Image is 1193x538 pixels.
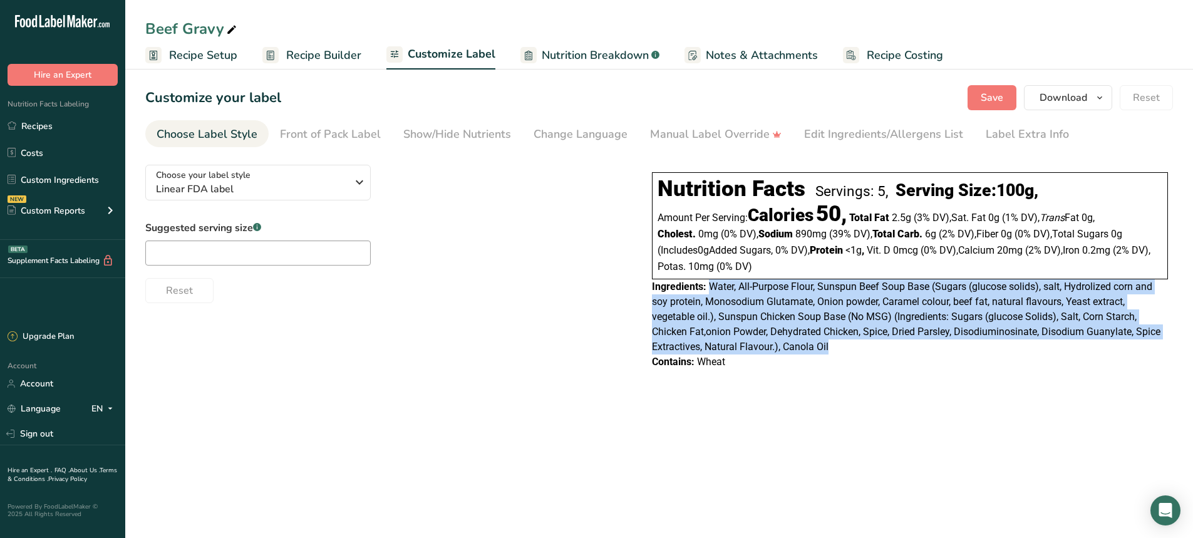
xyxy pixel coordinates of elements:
span: Sodium [758,228,793,240]
span: , [757,228,758,240]
span: Wheat [697,356,725,368]
span: Fat [1040,212,1079,224]
span: Save [981,90,1003,105]
div: Powered By FoodLabelMaker © 2025 All Rights Reserved [8,503,118,518]
button: Hire an Expert [8,64,118,86]
div: Beef Gravy [145,18,239,40]
span: ‏0% DV) [775,244,810,256]
span: <1g [845,244,862,256]
span: Notes & Attachments [706,47,818,64]
div: EN [91,401,118,416]
span: ‏(2% DV) [1025,244,1063,256]
span: Water, All-Purpose Flour, Sunspun Beef Soup Base (Sugars (glucose solids), salt, Hydrolized corn ... [652,281,1160,353]
button: Save [968,85,1016,110]
div: NEW [8,195,26,203]
span: ‏(39% DV) [829,228,872,240]
span: Recipe Builder [286,47,361,64]
span: Contains: [652,356,695,368]
span: Sat. Fat [951,212,986,224]
span: , [771,244,773,256]
span: 2.5g [892,212,911,224]
a: Hire an Expert . [8,466,52,475]
div: Choose Label Style [157,126,257,143]
div: Upgrade Plan [8,331,74,343]
div: Manual Label Override [650,126,782,143]
span: ‏(2% DV) [939,228,976,240]
span: 6g [925,228,936,240]
button: Choose your label style Linear FDA label [145,165,371,200]
span: 0g [1111,228,1122,240]
i: Trans [1040,212,1065,224]
a: FAQ . [54,466,70,475]
span: 10mg [688,261,714,272]
span: Calories [748,205,813,225]
span: 100g [996,180,1034,200]
a: Recipe Setup [145,41,237,70]
span: Iron [1063,244,1080,256]
span: , [974,228,976,240]
a: Recipe Costing [843,41,943,70]
span: Total Sugars [1052,228,1108,240]
div: Servings: 5, [815,183,888,200]
span: ‏(3% DV) [914,212,951,224]
div: Label Extra Info [986,126,1069,143]
span: ‏(0% DV) [921,244,958,256]
span: 0mg [698,228,718,240]
span: ‏(1% DV) [1002,212,1040,224]
span: ‏(2% DV) [1113,244,1150,256]
span: , [1093,212,1095,224]
span: Total Carb. [872,228,922,240]
span: 50, [816,201,847,227]
span: , [1061,244,1063,256]
span: ‏(0% DV) [1015,228,1052,240]
div: Open Intercom Messenger [1150,495,1180,525]
button: Download [1024,85,1112,110]
span: Recipe Costing [867,47,943,64]
a: Nutrition Breakdown [520,41,659,70]
a: Recipe Builder [262,41,361,70]
span: , [949,212,951,224]
label: Suggested serving size [145,220,371,235]
span: Reset [1133,90,1160,105]
span: Customize Label [408,46,495,63]
div: Amount Per Serving: [658,207,847,225]
span: Reset [166,283,193,298]
span: Fiber [976,228,998,240]
span: Includes Added Sugars [658,244,773,256]
span: Linear FDA label [156,182,347,197]
span: Cholest. [658,228,696,240]
div: Show/Hide Nutrients [403,126,511,143]
span: , [1038,212,1040,224]
div: Front of Pack Label [280,126,381,143]
span: Calcium [958,244,994,256]
a: About Us . [70,466,100,475]
span: , [862,244,864,256]
span: Nutrition Breakdown [542,47,649,64]
span: 890mg [795,228,827,240]
a: Notes & Attachments [684,41,818,70]
span: 0g [1082,212,1093,224]
span: Choose your label style [156,168,250,182]
span: ‏(0% DV) [721,228,758,240]
div: BETA [8,246,28,253]
div: Change Language [534,126,627,143]
span: 0g [698,244,709,256]
span: 0mcg [893,244,918,256]
span: Protein [810,244,843,256]
button: Reset [145,278,214,303]
span: , [1149,244,1150,256]
span: 0g [988,212,999,224]
div: Nutrition Facts [658,176,805,202]
div: Serving Size: , [896,180,1038,200]
span: , [1050,228,1052,240]
span: 0g [1001,228,1012,240]
a: Language [8,398,61,420]
span: Ingredients: [652,281,706,292]
span: , [870,228,872,240]
span: 20mg [997,244,1023,256]
a: Privacy Policy [48,475,87,484]
span: Download [1040,90,1087,105]
span: , [808,244,810,256]
span: ( [658,244,661,256]
div: Custom Reports [8,204,85,217]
